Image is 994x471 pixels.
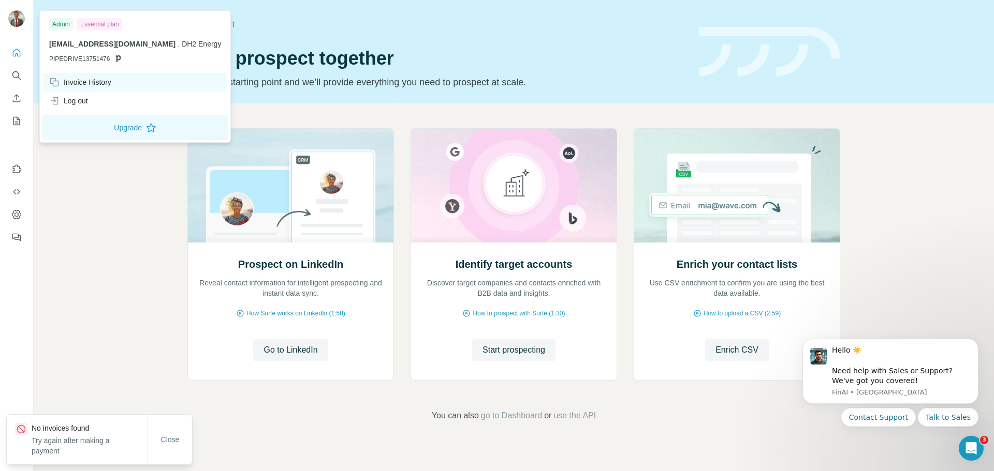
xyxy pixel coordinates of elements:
iframe: Intercom notifications mensaje [787,326,994,466]
button: Enrich CSV [705,339,769,361]
p: No invoices found [32,423,148,433]
button: Quick start [8,43,25,62]
button: Enrich CSV [8,89,25,108]
iframe: Intercom live chat [959,436,984,461]
span: How to upload a CSV (2:59) [704,309,781,318]
span: 3 [980,436,988,444]
button: Use Surfe API [8,183,25,201]
p: Pick your starting point and we’ll provide everything you need to prospect at scale. [187,75,686,89]
div: Log out [49,96,88,106]
button: Go to LinkedIn [253,339,328,361]
button: use the API [553,409,596,422]
h2: Identify target accounts [456,257,573,271]
div: Invoice History [49,77,111,87]
div: Admin [49,18,73,31]
img: Avatar [8,10,25,27]
button: Feedback [8,228,25,247]
button: Upgrade [42,115,228,140]
span: PIPEDRIVE13751476 [49,54,110,64]
img: Identify target accounts [411,129,617,242]
h1: Let’s prospect together [187,48,686,69]
span: Enrich CSV [715,344,758,356]
button: Use Surfe on LinkedIn [8,160,25,178]
img: Prospect on LinkedIn [187,129,394,242]
h2: Enrich your contact lists [677,257,797,271]
span: DH2 Energy [182,40,221,48]
p: Try again after making a payment [32,435,148,456]
span: How to prospect with Surfe (1:30) [473,309,565,318]
button: Start prospecting [472,339,556,361]
div: Essential plan [77,18,122,31]
span: . [178,40,180,48]
p: Use CSV enrichment to confirm you are using the best data available. [645,278,829,298]
span: How Surfe works on LinkedIn (1:58) [246,309,345,318]
img: Enrich your contact lists [634,129,840,242]
button: My lists [8,112,25,130]
span: Go to LinkedIn [264,344,317,356]
span: Start prospecting [483,344,545,356]
span: [EMAIL_ADDRESS][DOMAIN_NAME] [49,40,176,48]
span: or [544,409,551,422]
span: Close [161,434,180,445]
div: Quick start [187,19,686,29]
button: go to Dashboard [481,409,542,422]
span: You can also [432,409,479,422]
button: Dashboard [8,205,25,224]
button: Close [154,430,187,449]
h2: Prospect on LinkedIn [238,257,343,271]
button: Search [8,66,25,85]
img: banner [699,27,840,77]
p: Reveal contact information for intelligent prospecting and instant data sync. [198,278,383,298]
p: Discover target companies and contacts enriched with B2B data and insights. [421,278,606,298]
